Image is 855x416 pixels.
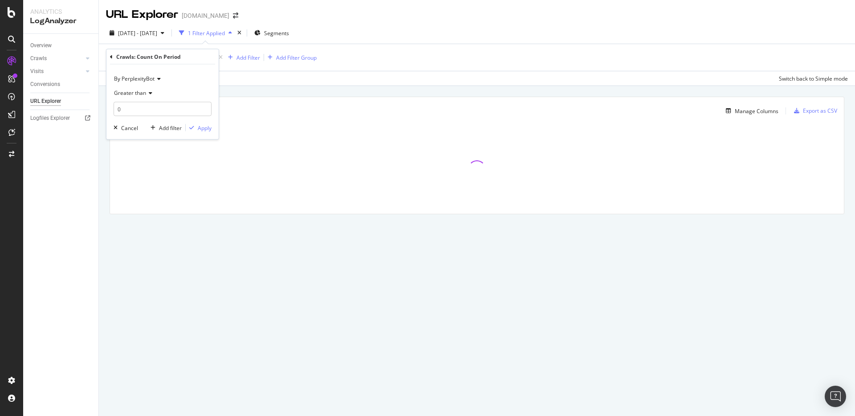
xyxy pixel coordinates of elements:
span: [DATE] - [DATE] [118,29,157,37]
div: Open Intercom Messenger [825,386,846,407]
div: arrow-right-arrow-left [233,12,238,19]
a: Visits [30,67,83,76]
a: Overview [30,41,92,50]
div: times [236,29,243,37]
div: Switch back to Simple mode [779,75,848,82]
button: Manage Columns [722,106,778,116]
button: Add Filter Group [264,52,317,63]
button: [DATE] - [DATE] [106,26,168,40]
div: LogAnalyzer [30,16,91,26]
button: Switch back to Simple mode [775,71,848,86]
a: URL Explorer [30,97,92,106]
button: Export as CSV [790,104,837,118]
div: Manage Columns [735,107,778,115]
button: Add filter [147,123,182,132]
div: [DOMAIN_NAME] [182,11,229,20]
button: Add Filter [224,52,260,63]
div: Add Filter [236,54,260,61]
div: Conversions [30,80,60,89]
button: Segments [251,26,293,40]
div: Visits [30,67,44,76]
div: Add filter [159,124,182,131]
div: URL Explorer [106,7,178,22]
span: Segments [264,29,289,37]
div: Analytics [30,7,91,16]
a: Crawls [30,54,83,63]
button: 1 Filter Applied [175,26,236,40]
a: Conversions [30,80,92,89]
div: Apply [198,124,212,131]
span: By PerplexityBot [114,75,155,82]
div: Crawls: Count On Period [116,53,181,61]
div: Logfiles Explorer [30,114,70,123]
div: Overview [30,41,52,50]
div: Cancel [121,124,138,131]
a: Logfiles Explorer [30,114,92,123]
button: Apply [186,123,212,132]
div: Add Filter Group [276,54,317,61]
span: Greater than [114,89,146,97]
div: URL Explorer [30,97,61,106]
div: 1 Filter Applied [188,29,225,37]
div: Export as CSV [803,107,837,114]
button: Cancel [110,123,138,132]
div: Crawls [30,54,47,63]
